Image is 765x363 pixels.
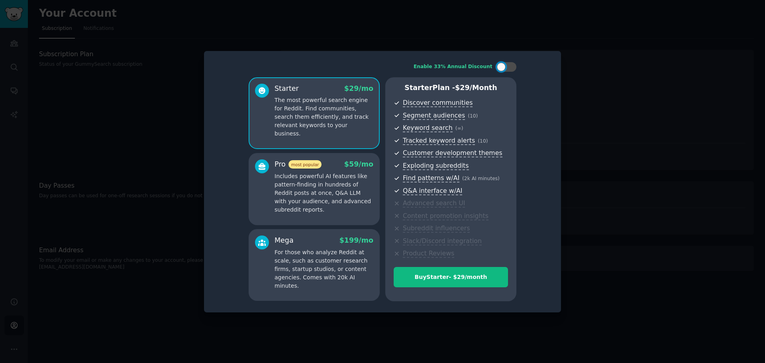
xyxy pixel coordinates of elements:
span: Keyword search [403,124,453,132]
p: Starter Plan - [394,83,508,93]
span: ( 10 ) [468,113,478,119]
span: Find patterns w/AI [403,174,459,182]
span: most popular [288,160,322,169]
p: Includes powerful AI features like pattern-finding in hundreds of Reddit posts at once, Q&A LLM w... [275,172,373,214]
span: Advanced search UI [403,199,465,208]
span: Subreddit influencers [403,224,470,233]
span: Discover communities [403,99,473,107]
span: Tracked keyword alerts [403,137,475,145]
span: Customer development themes [403,149,502,157]
span: ( 10 ) [478,138,488,144]
span: Slack/Discord integration [403,237,482,245]
p: For those who analyze Reddit at scale, such as customer research firms, startup studios, or conte... [275,248,373,290]
div: Mega [275,235,294,245]
div: Enable 33% Annual Discount [414,63,492,71]
span: $ 29 /mo [344,84,373,92]
p: The most powerful search engine for Reddit. Find communities, search them efficiently, and track ... [275,96,373,138]
span: Q&A interface w/AI [403,187,462,195]
span: $ 59 /mo [344,160,373,168]
span: $ 199 /mo [339,236,373,244]
span: $ 29 /month [455,84,497,92]
button: BuyStarter- $29/month [394,267,508,287]
span: ( ∞ ) [455,126,463,131]
div: Buy Starter - $ 29 /month [394,273,508,281]
span: ( 2k AI minutes ) [462,176,500,181]
span: Segment audiences [403,112,465,120]
span: Exploding subreddits [403,162,469,170]
span: Product Reviews [403,249,454,258]
div: Pro [275,159,322,169]
div: Starter [275,84,299,94]
span: Content promotion insights [403,212,488,220]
